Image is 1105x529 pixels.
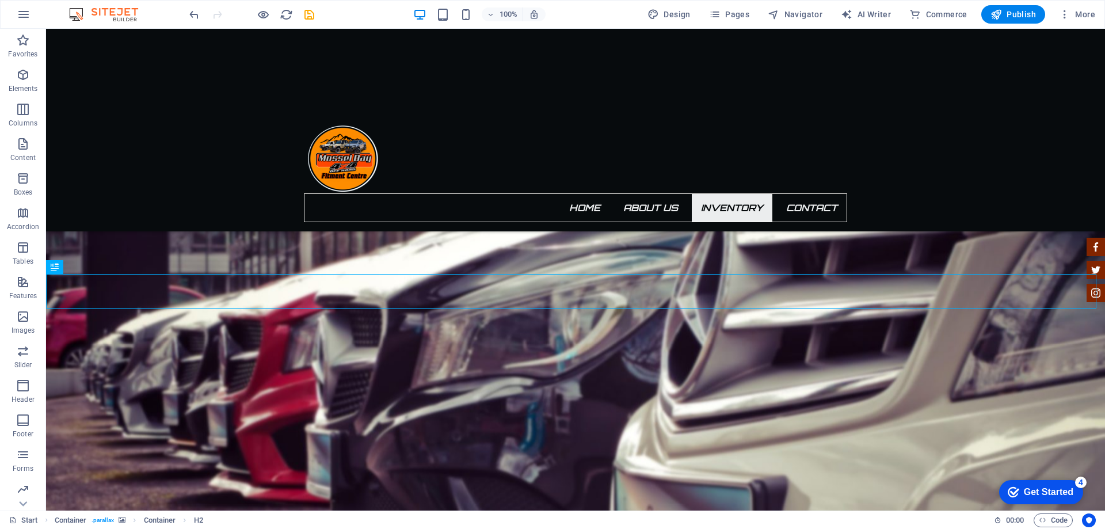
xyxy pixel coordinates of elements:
[34,13,83,23] div: Get Started
[302,7,316,21] button: save
[768,9,822,20] span: Navigator
[704,5,754,24] button: Pages
[1082,513,1096,527] button: Usercentrics
[709,9,749,20] span: Pages
[643,5,695,24] button: Design
[499,7,517,21] h6: 100%
[836,5,896,24] button: AI Writer
[194,513,203,527] span: Click to select. Double-click to edit
[482,7,523,21] button: 100%
[14,360,32,370] p: Slider
[119,517,125,523] i: This element contains a background
[13,429,33,439] p: Footer
[12,326,35,335] p: Images
[9,119,37,128] p: Columns
[55,513,203,527] nav: breadcrumb
[9,84,38,93] p: Elements
[841,9,891,20] span: AI Writer
[144,513,176,527] span: Click to select. Double-click to edit
[187,7,201,21] button: undo
[905,5,972,24] button: Commerce
[1039,513,1068,527] span: Code
[13,464,33,473] p: Forms
[1014,516,1016,524] span: :
[55,513,87,527] span: Click to select. Double-click to edit
[8,50,37,59] p: Favorites
[1006,513,1024,527] span: 00 00
[10,153,36,162] p: Content
[643,5,695,24] div: Design (Ctrl+Alt+Y)
[9,513,38,527] a: Click to cancel selection. Double-click to open Pages
[188,8,201,21] i: Undo: Edit slider (Ctrl+Z)
[279,7,293,21] button: reload
[85,2,97,14] div: 4
[13,257,33,266] p: Tables
[303,8,316,21] i: Save (Ctrl+S)
[9,6,93,30] div: Get Started 4 items remaining, 20% complete
[981,5,1045,24] button: Publish
[994,513,1024,527] h6: Session time
[990,9,1036,20] span: Publish
[909,9,967,20] span: Commerce
[1059,9,1095,20] span: More
[12,395,35,404] p: Header
[9,291,37,300] p: Features
[647,9,691,20] span: Design
[7,222,39,231] p: Accordion
[66,7,153,21] img: Editor Logo
[529,9,539,20] i: On resize automatically adjust zoom level to fit chosen device.
[280,8,293,21] i: Reload page
[1034,513,1073,527] button: Code
[763,5,827,24] button: Navigator
[1054,5,1100,24] button: More
[14,188,33,197] p: Boxes
[256,7,270,21] button: Click here to leave preview mode and continue editing
[92,513,115,527] span: . parallax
